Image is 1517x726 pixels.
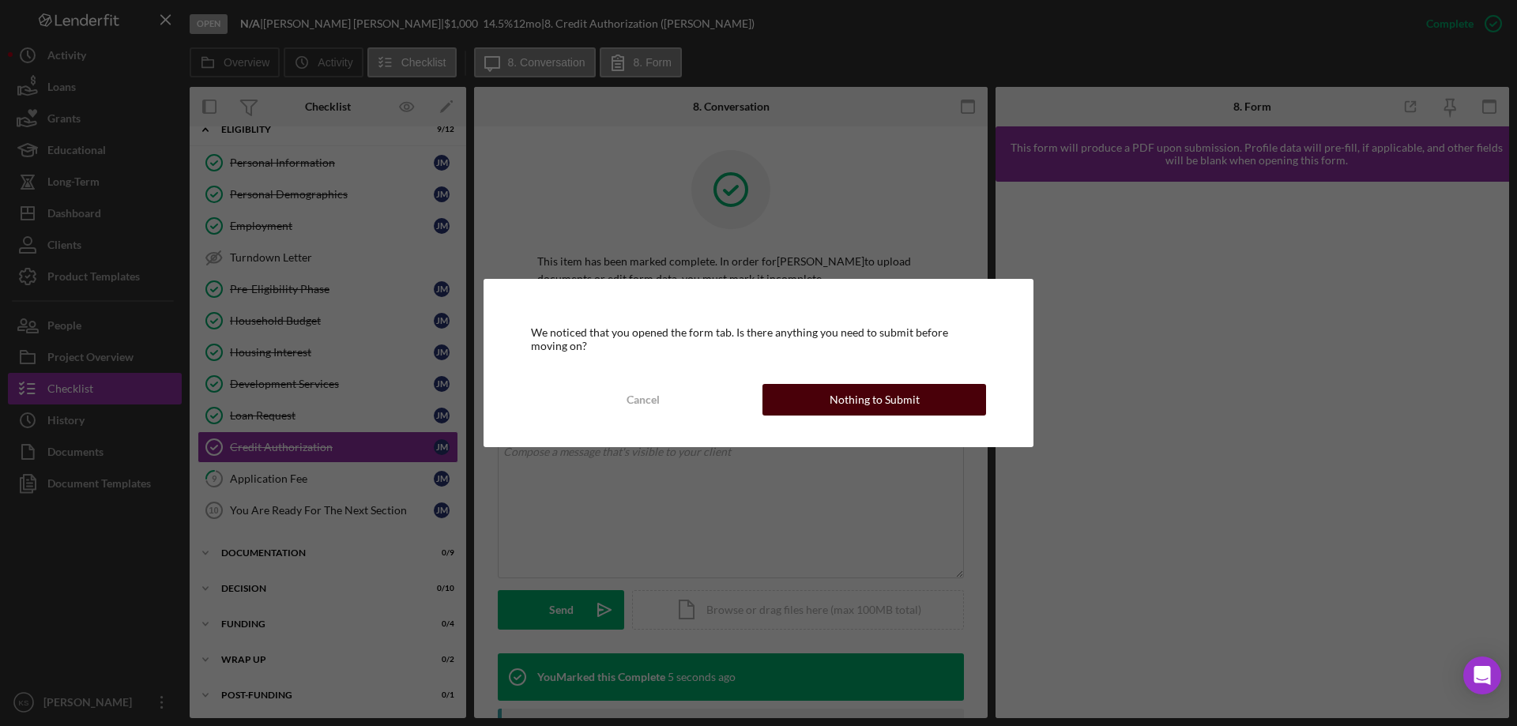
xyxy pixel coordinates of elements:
div: We noticed that you opened the form tab. Is there anything you need to submit before moving on? [531,326,986,352]
div: Nothing to Submit [830,384,920,416]
button: Nothing to Submit [762,384,986,416]
div: Cancel [627,384,660,416]
button: Cancel [531,384,755,416]
div: Open Intercom Messenger [1463,656,1501,694]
